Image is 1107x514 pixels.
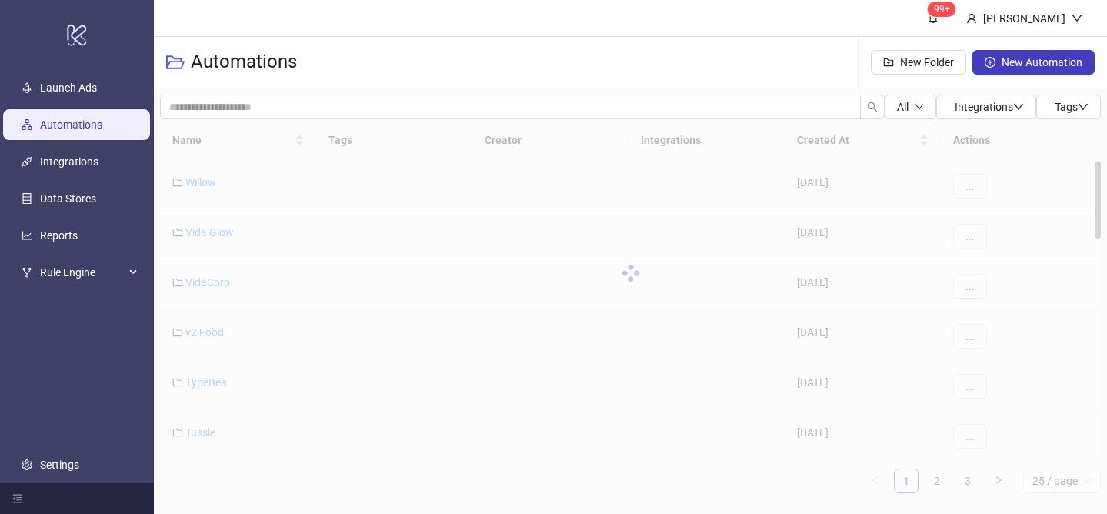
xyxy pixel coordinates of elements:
div: [PERSON_NAME] [977,10,1072,27]
button: Integrationsdown [936,95,1036,119]
span: fork [22,267,32,278]
span: Integrations [955,101,1024,113]
span: folder-open [166,53,185,72]
a: Launch Ads [40,82,97,94]
span: down [1072,13,1082,24]
span: Rule Engine [40,257,125,288]
span: down [1013,102,1024,112]
a: Settings [40,459,79,471]
a: Automations [40,118,102,131]
a: Data Stores [40,192,96,205]
span: New Folder [900,56,954,68]
span: folder-add [883,57,894,68]
a: Integrations [40,155,98,168]
span: All [897,101,909,113]
button: Tagsdown [1036,95,1101,119]
sup: 1438 [928,2,956,17]
span: user [966,13,977,24]
span: New Automation [1002,56,1082,68]
span: plus-circle [985,57,995,68]
a: Reports [40,229,78,242]
button: Alldown [885,95,936,119]
span: menu-fold [12,493,23,504]
h3: Automations [191,50,297,75]
button: New Folder [871,50,966,75]
span: down [915,102,924,112]
span: down [1078,102,1089,112]
span: Tags [1055,101,1089,113]
button: New Automation [972,50,1095,75]
span: bell [928,12,939,23]
span: search [867,102,878,112]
